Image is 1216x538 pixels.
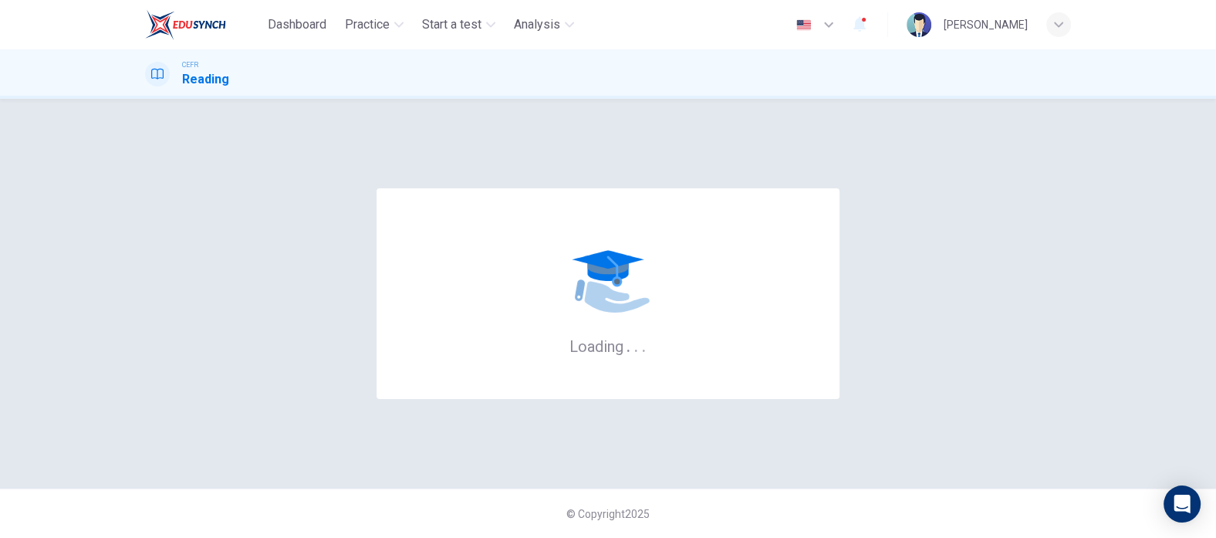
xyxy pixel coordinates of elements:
[422,15,481,34] span: Start a test
[1164,486,1201,523] div: Open Intercom Messenger
[569,336,647,356] h6: Loading
[566,508,650,520] span: © Copyright 2025
[626,332,631,357] h6: .
[339,11,410,39] button: Practice
[641,332,647,357] h6: .
[794,19,813,31] img: en
[345,15,390,34] span: Practice
[145,9,262,40] a: EduSynch logo
[268,15,326,34] span: Dashboard
[514,15,560,34] span: Analysis
[508,11,580,39] button: Analysis
[633,332,639,357] h6: .
[416,11,502,39] button: Start a test
[262,11,333,39] button: Dashboard
[182,70,229,89] h1: Reading
[182,59,198,70] span: CEFR
[944,15,1028,34] div: [PERSON_NAME]
[907,12,931,37] img: Profile picture
[145,9,226,40] img: EduSynch logo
